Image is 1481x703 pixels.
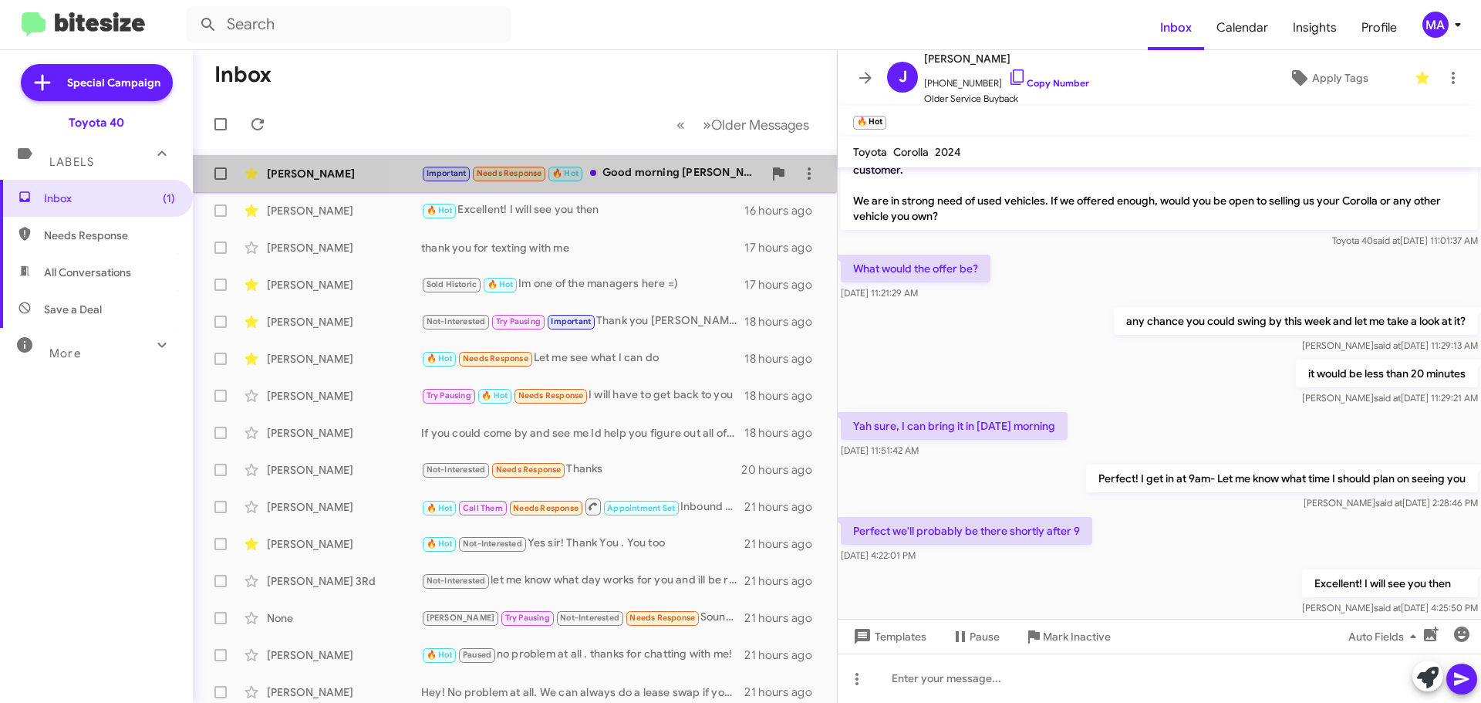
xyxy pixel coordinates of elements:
[421,164,763,182] div: Good morning [PERSON_NAME]. Will u b available [DATE],I can bring the sequoia
[518,390,584,401] span: Needs Response
[427,465,486,475] span: Not-Interested
[427,353,453,363] span: 🔥 Hot
[899,65,907,90] span: J
[853,145,887,159] span: Toyota
[421,461,741,478] div: Thanks
[744,499,825,515] div: 21 hours ago
[496,465,562,475] span: Needs Response
[267,388,421,404] div: [PERSON_NAME]
[49,155,94,169] span: Labels
[1409,12,1464,38] button: MA
[427,576,486,586] span: Not-Interested
[427,539,453,549] span: 🔥 Hot
[463,539,522,549] span: Not-Interested
[513,503,579,513] span: Needs Response
[1148,5,1204,50] a: Inbox
[267,499,421,515] div: [PERSON_NAME]
[744,277,825,292] div: 17 hours ago
[841,549,916,561] span: [DATE] 4:22:01 PM
[744,240,825,255] div: 17 hours ago
[939,623,1012,651] button: Pause
[1349,5,1409,50] span: Profile
[267,351,421,367] div: [PERSON_NAME]
[853,116,886,130] small: 🔥 Hot
[1086,465,1478,492] p: Perfect! I get in at 9am- Let me know what time I should plan on seeing you
[421,425,744,441] div: If you could come by and see me Id help you figure out all of your options
[477,168,542,178] span: Needs Response
[427,279,477,289] span: Sold Historic
[427,316,486,326] span: Not-Interested
[427,503,453,513] span: 🔥 Hot
[1374,340,1401,351] span: said at
[1348,623,1422,651] span: Auto Fields
[924,68,1089,91] span: [PHONE_NUMBER]
[668,109,818,140] nav: Page navigation example
[744,425,825,441] div: 18 hours ago
[421,350,744,367] div: Let me see what I can do
[629,613,695,623] span: Needs Response
[744,536,825,552] div: 21 hours ago
[44,265,131,280] span: All Conversations
[267,610,421,626] div: None
[421,684,744,700] div: Hey! No problem at all. We can always do a lease swap if you wanted to change anything on your le...
[214,63,272,87] h1: Inbox
[560,613,619,623] span: Not-Interested
[267,166,421,181] div: [PERSON_NAME]
[1296,360,1478,387] p: it would be less than 20 minutes
[421,535,744,553] div: Yes sir! Thank You . You too
[1249,64,1407,92] button: Apply Tags
[481,390,508,401] span: 🔥 Hot
[421,609,744,627] div: Sounds good!! Thank you!!
[463,503,503,513] span: Call Them
[1280,5,1349,50] a: Insights
[744,203,825,218] div: 16 hours ago
[607,503,675,513] span: Appointment Set
[21,64,173,101] a: Special Campaign
[267,240,421,255] div: [PERSON_NAME]
[676,115,685,134] span: «
[427,205,453,215] span: 🔥 Hot
[850,623,926,651] span: Templates
[703,115,711,134] span: »
[1375,497,1402,509] span: said at
[487,279,514,289] span: 🔥 Hot
[841,287,918,299] span: [DATE] 11:21:29 AM
[1373,235,1400,246] span: said at
[496,316,541,326] span: Try Pausing
[841,255,990,282] p: What would the offer be?
[744,647,825,663] div: 21 hours ago
[838,623,939,651] button: Templates
[1114,307,1478,335] p: any chance you could swing by this week and let me take a look at it?
[1312,64,1368,92] span: Apply Tags
[463,353,528,363] span: Needs Response
[67,75,160,90] span: Special Campaign
[69,115,124,130] div: Toyota 40
[505,613,550,623] span: Try Pausing
[421,201,744,219] div: Excellent! I will see you then
[427,390,471,401] span: Try Pausing
[49,346,81,360] span: More
[1336,623,1435,651] button: Auto Fields
[1008,77,1089,89] a: Copy Number
[667,109,694,140] button: Previous
[744,388,825,404] div: 18 hours ago
[421,240,744,255] div: thank you for texting with me
[421,313,744,330] div: Thank you [PERSON_NAME].
[421,646,744,664] div: no problem at all . thanks for chatting with me!
[267,647,421,663] div: [PERSON_NAME]
[841,412,1068,440] p: Yah sure, I can bring it in [DATE] morning
[421,275,744,293] div: Im one of the managers here =)
[267,203,421,218] div: [PERSON_NAME]
[421,497,744,516] div: Inbound Call
[163,191,175,206] span: (1)
[693,109,818,140] button: Next
[267,536,421,552] div: [PERSON_NAME]
[1332,235,1478,246] span: Toyota 40 [DATE] 11:01:37 AM
[267,573,421,589] div: [PERSON_NAME] 3Rd
[893,145,929,159] span: Corolla
[841,444,919,456] span: [DATE] 11:51:42 AM
[427,168,467,178] span: Important
[1302,392,1478,404] span: [PERSON_NAME] [DATE] 11:29:21 AM
[551,316,591,326] span: Important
